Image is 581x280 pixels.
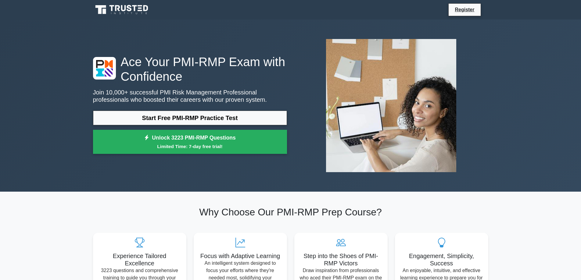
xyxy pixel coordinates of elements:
a: Start Free PMI-RMP Practice Test [93,111,287,125]
a: Unlock 3223 PMI-RMP QuestionsLimited Time: 7-day free trial! [93,130,287,154]
a: Register [451,6,478,13]
h1: Ace Your PMI-RMP Exam with Confidence [93,55,287,84]
h5: Engagement, Simplicity, Success [400,252,483,267]
h5: Experience Tailored Excellence [98,252,181,267]
h5: Step into the Shoes of PMI-RMP Victors [299,252,383,267]
h2: Why Choose Our PMI-RMP Prep Course? [93,206,488,218]
small: Limited Time: 7-day free trial! [101,143,279,150]
p: Join 10,000+ successful PMI Risk Management Professional professionals who boosted their careers ... [93,89,287,103]
h5: Focus with Adaptive Learning [199,252,282,260]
